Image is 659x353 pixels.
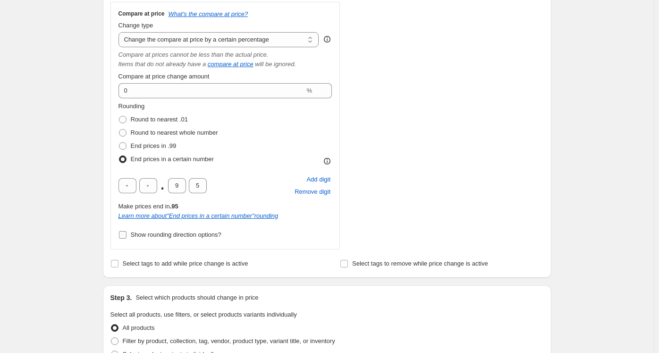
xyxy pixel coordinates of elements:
[139,178,157,193] input: ﹡
[131,142,177,149] span: End prices in .99
[189,178,207,193] input: ﹡
[131,116,188,123] span: Round to nearest .01
[322,34,332,44] div: help
[295,187,330,197] span: Remove digit
[118,103,145,110] span: Rounding
[208,60,253,68] button: compare at price
[305,173,332,186] button: Add placeholder
[170,203,178,210] b: .95
[118,178,136,193] input: ﹡
[306,175,330,184] span: Add digit
[118,203,178,210] span: Make prices end in
[118,83,305,98] input: -15
[123,337,335,344] span: Filter by product, collection, tag, vendor, product type, variant title, or inventory
[160,178,165,193] span: .
[168,178,186,193] input: ﹡
[306,87,312,94] span: %
[135,293,258,302] p: Select which products should change in price
[118,22,153,29] span: Change type
[118,10,165,17] h3: Compare at price
[118,212,279,219] i: Learn more about " End prices in a certain number " rounding
[293,186,332,198] button: Remove placeholder
[110,311,297,318] span: Select all products, use filters, or select products variants individually
[131,129,218,136] span: Round to nearest whole number
[169,10,248,17] button: What's the compare at price?
[123,324,155,331] span: All products
[352,260,488,267] span: Select tags to remove while price change is active
[118,212,279,219] a: Learn more about"End prices in a certain number"rounding
[110,293,132,302] h2: Step 3.
[131,231,221,238] span: Show rounding direction options?
[123,260,248,267] span: Select tags to add while price change is active
[118,51,269,58] i: Compare at prices cannot be less than the actual price.
[255,60,296,68] i: will be ignored.
[131,155,214,163] span: End prices in a certain number
[118,73,210,80] span: Compare at price change amount
[118,60,206,68] i: Items that do not already have a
